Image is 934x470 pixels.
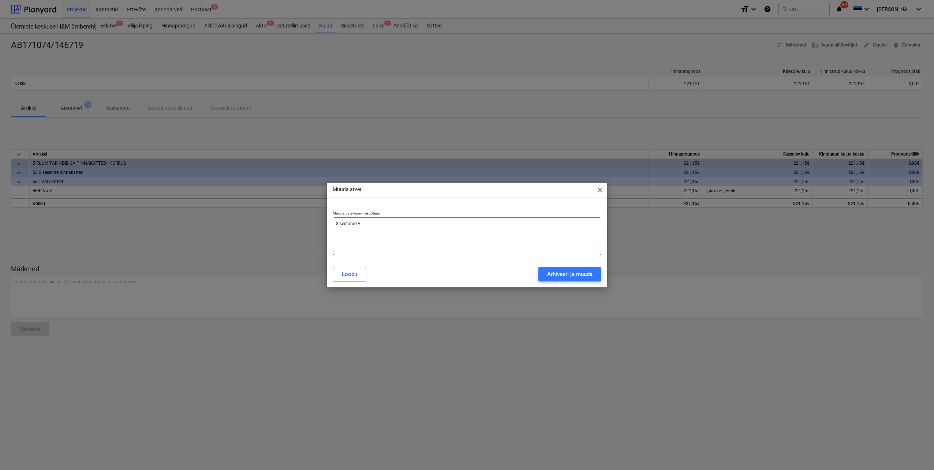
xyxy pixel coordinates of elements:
button: Loobu [333,267,366,281]
textarea: Sisestatud [333,217,601,255]
div: Arhiveeri ja muuda [547,269,593,279]
div: Loobu [342,269,357,279]
button: Arhiveeri ja muuda [538,267,601,281]
span: close [595,186,604,194]
p: Muudatuste tegemise põhjus [333,211,601,217]
p: Muuda arvet [333,186,362,193]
